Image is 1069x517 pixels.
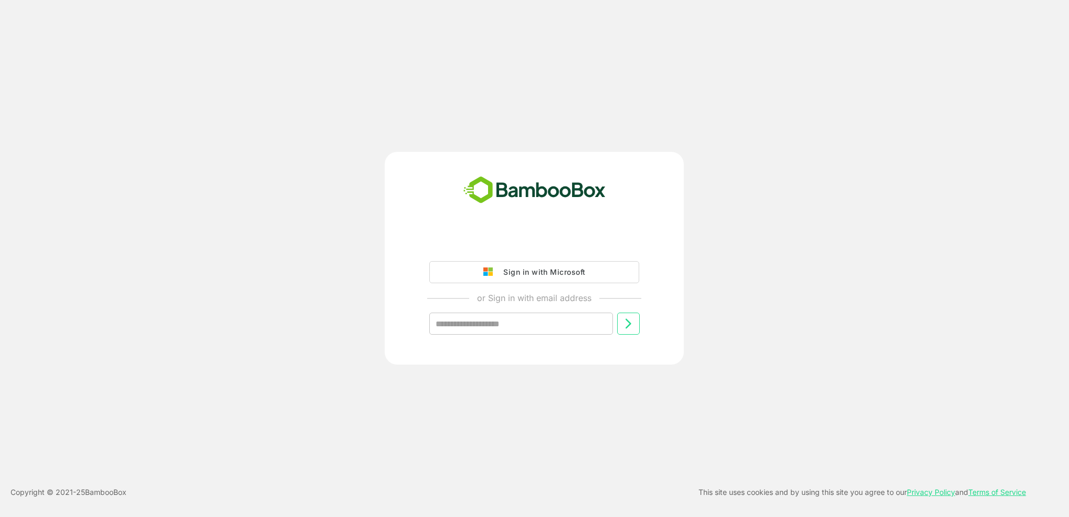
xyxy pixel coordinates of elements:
[483,267,498,277] img: google
[907,488,955,497] a: Privacy Policy
[698,486,1026,499] p: This site uses cookies and by using this site you agree to our and
[458,173,611,208] img: bamboobox
[498,265,585,279] div: Sign in with Microsoft
[477,292,591,304] p: or Sign in with email address
[424,232,644,255] iframe: Sign in with Google Button
[968,488,1026,497] a: Terms of Service
[853,11,1059,118] iframe: Sign in with Google Dialogue
[10,486,126,499] p: Copyright © 2021- 25 BambooBox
